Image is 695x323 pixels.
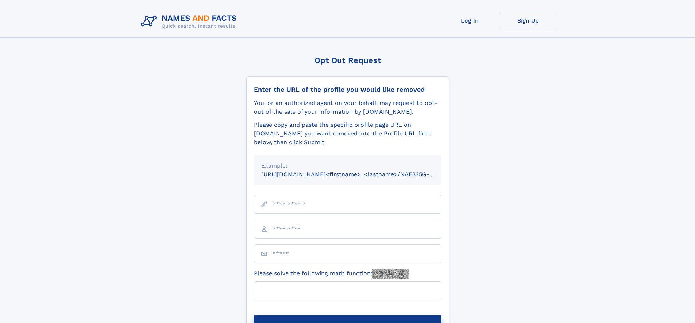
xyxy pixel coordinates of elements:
[138,12,243,31] img: Logo Names and Facts
[261,171,455,178] small: [URL][DOMAIN_NAME]<firstname>_<lastname>/NAF325G-xxxxxxxx
[254,86,441,94] div: Enter the URL of the profile you would like removed
[499,12,557,29] a: Sign Up
[254,269,409,279] label: Please solve the following math function:
[254,99,441,116] div: You, or an authorized agent on your behalf, may request to opt-out of the sale of your informatio...
[246,56,449,65] div: Opt Out Request
[254,121,441,147] div: Please copy and paste the specific profile page URL on [DOMAIN_NAME] you want removed into the Pr...
[441,12,499,29] a: Log In
[261,161,434,170] div: Example:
